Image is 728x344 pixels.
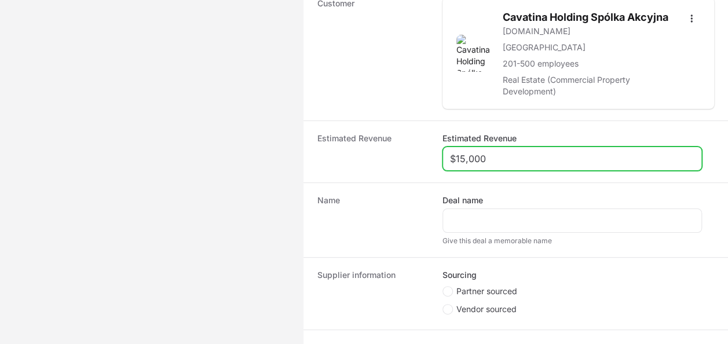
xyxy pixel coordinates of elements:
[456,286,517,297] span: Partner sourced
[503,58,674,69] p: 201-500 employees
[317,195,429,246] dt: Name
[317,133,429,171] dt: Estimated Revenue
[317,269,429,318] dt: Supplier information
[442,195,483,206] label: Deal name
[450,152,694,166] input: $
[503,74,674,97] p: Real Estate (Commercial Property Development)
[683,9,700,28] button: Open options
[442,133,517,144] label: Estimated Revenue
[442,269,477,281] legend: Sourcing
[503,42,674,53] p: [GEOGRAPHIC_DATA]
[503,25,674,37] a: [DOMAIN_NAME]
[503,9,674,25] h2: Cavatina Holding Spólka Akcyjna
[442,236,702,246] div: Give this deal a memorable name
[456,35,493,72] img: Cavatina Holding Spólka Akcyjna
[456,303,517,315] span: Vendor sourced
